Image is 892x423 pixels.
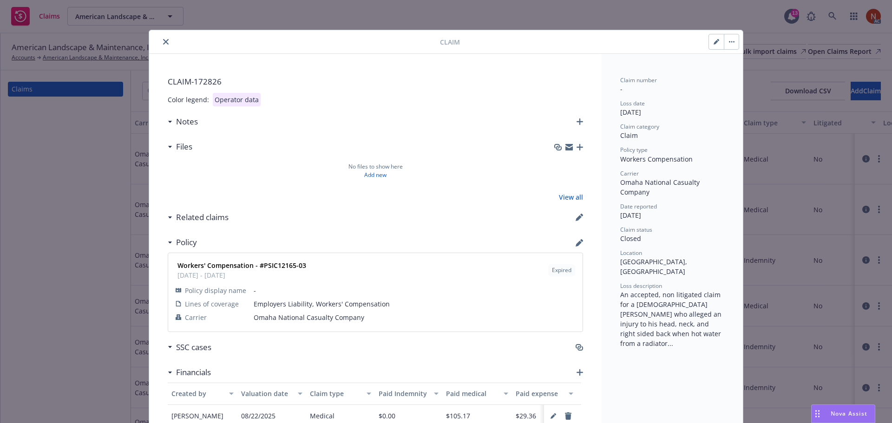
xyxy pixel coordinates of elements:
button: Paid expense [512,383,577,405]
span: Claim [440,37,460,47]
div: $29.36 [516,411,536,421]
div: Claim [620,130,724,140]
div: Claim type [310,389,361,398]
button: Nova Assist [811,404,875,423]
span: Date reported [620,202,657,210]
span: Claim category [620,123,659,130]
div: $105.17 [446,411,470,421]
span: Employers Liability, Workers' Compensation [254,299,575,309]
h3: Policy [176,236,197,248]
button: Valuation date [237,383,306,405]
span: Claim number [620,76,657,84]
div: [DATE] [620,107,724,117]
div: Related claims [168,211,229,223]
span: Policy type [620,146,648,154]
span: Nova Assist [831,410,867,417]
span: Lines of coverage [185,299,239,309]
div: Paid expense [516,389,563,398]
div: Reserved indemnity [581,389,647,398]
div: Color legend: [168,95,209,104]
a: View all [559,192,583,202]
div: Files [168,141,192,153]
button: close [160,36,171,47]
span: Claim status [620,226,652,234]
span: - [620,85,623,93]
span: Location [620,249,642,257]
div: $0.00 [379,411,395,421]
div: Operator data [213,93,261,106]
h3: Financials [176,366,211,378]
span: No files to show here [348,163,403,171]
h3: Notes [176,116,198,128]
div: Created by [171,389,223,398]
div: Paid Indemnity [379,389,428,398]
h3: SSC cases [176,341,211,353]
a: Add new [364,171,387,179]
span: Carrier [620,169,639,177]
span: Loss date [620,99,645,107]
div: Notes [168,116,198,128]
span: Expired [552,266,571,274]
div: Policy [168,236,197,248]
strong: Workers' Compensation - #PSIC12165-03 [177,261,306,270]
div: SSC cases [168,341,211,353]
div: Workers Compensation [620,154,724,164]
div: Financials [168,366,211,378]
span: Loss description [620,282,662,290]
button: Paid Indemnity [375,383,442,405]
a: Workers' Compensation - #PSIC12165-03[DATE] - [DATE]ExpiredPolicy display name-Lines of coverageE... [168,253,583,332]
div: [DATE] [620,210,724,220]
button: Created by [168,383,237,405]
span: Policy display name [185,286,246,295]
div: An accepted, non litigated claim for a [DEMOGRAPHIC_DATA] [PERSON_NAME] who alleged an injury to ... [620,290,724,348]
span: CLAIM- 172826 [168,76,583,87]
div: Medical [310,411,334,421]
div: [GEOGRAPHIC_DATA], [GEOGRAPHIC_DATA] [620,257,724,276]
div: Paid medical [446,389,498,398]
span: - [254,286,575,295]
button: Claim type [306,383,375,405]
a: remove [563,410,574,422]
div: Drag to move [812,405,823,423]
span: Omaha National Casualty Company [254,312,575,322]
button: Reserved indemnity [577,383,661,405]
div: Omaha National Casualty Company [620,177,724,197]
button: Paid medical [442,383,512,405]
div: Closed [620,234,724,243]
div: Valuation date [241,389,292,398]
h3: Related claims [176,211,229,223]
div: 08/22/2025 [241,411,275,421]
h3: Files [176,141,192,153]
span: [DATE] - [DATE] [177,270,306,280]
a: pencil [548,410,559,422]
span: Carrier [185,312,207,322]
